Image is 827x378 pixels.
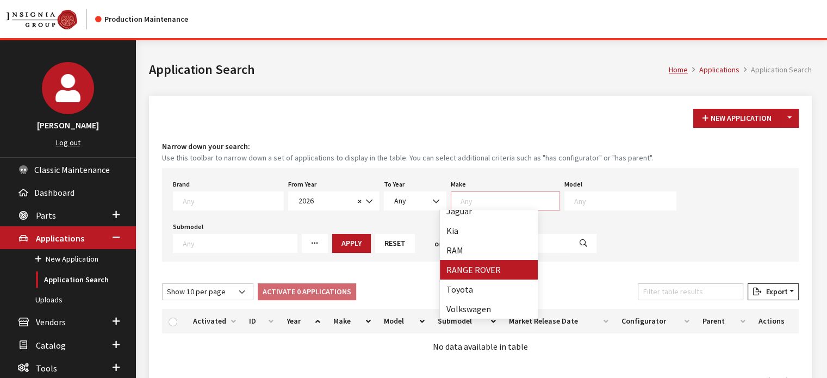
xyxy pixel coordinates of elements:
[614,309,695,333] th: Configurator: activate to sort column ascending
[327,309,377,333] th: Make: activate to sort column ascending
[56,138,80,147] a: Log out
[739,64,812,76] li: Application Search
[183,238,297,248] textarea: Search
[461,196,559,206] textarea: Search
[564,179,582,189] label: Model
[173,222,203,232] label: Submodel
[434,238,442,250] span: or
[162,152,799,164] small: Use this toolbar to narrow down a set of applications to display in the table. You can select add...
[358,196,362,206] span: ×
[431,309,502,333] th: Submodel: activate to sort column ascending
[384,179,405,189] label: To Year
[162,333,799,360] td: No data available in table
[451,179,466,189] label: Make
[280,309,326,333] th: Year: activate to sort column ascending
[375,234,415,253] button: Reset
[384,191,446,210] span: Any
[183,196,283,206] textarea: Search
[242,309,280,333] th: ID: activate to sort column ascending
[42,62,94,114] img: Kirsten Dart
[669,65,688,75] a: Home
[440,280,538,299] li: Toyota
[440,201,538,221] li: Jaguar
[752,309,799,333] th: Actions
[173,179,190,189] label: Brand
[695,309,751,333] th: Parent: activate to sort column ascending
[149,60,669,79] h1: Application Search
[355,195,362,208] button: Remove all items
[186,309,242,333] th: Activated: activate to sort column ascending
[7,10,77,29] img: Catalog Maintenance
[440,221,538,240] li: Kia
[638,283,743,300] input: Filter table results
[36,340,66,351] span: Catalog
[162,141,799,152] h4: Narrow down your search:
[34,164,110,175] span: Classic Maintenance
[332,234,371,253] button: Apply
[7,9,95,29] a: Insignia Group logo
[295,195,355,207] span: 2026
[748,283,799,300] button: Export
[377,309,431,333] th: Model: activate to sort column ascending
[440,240,538,260] li: RAM
[36,317,66,328] span: Vendors
[36,363,57,374] span: Tools
[34,187,74,198] span: Dashboard
[502,309,614,333] th: Market Release Date: activate to sort column ascending
[288,191,380,210] span: 2026
[440,299,538,319] li: Volkswagen
[574,196,676,206] textarea: Search
[688,64,739,76] li: Applications
[288,179,316,189] label: From Year
[95,14,188,25] div: Production Maintenance
[440,260,538,280] li: RANGE ROVER
[11,119,125,132] h3: [PERSON_NAME]
[36,233,84,244] span: Applications
[391,195,439,207] span: Any
[761,287,787,296] span: Export
[693,109,781,128] button: New Application
[394,196,406,206] span: Any
[36,210,56,221] span: Parts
